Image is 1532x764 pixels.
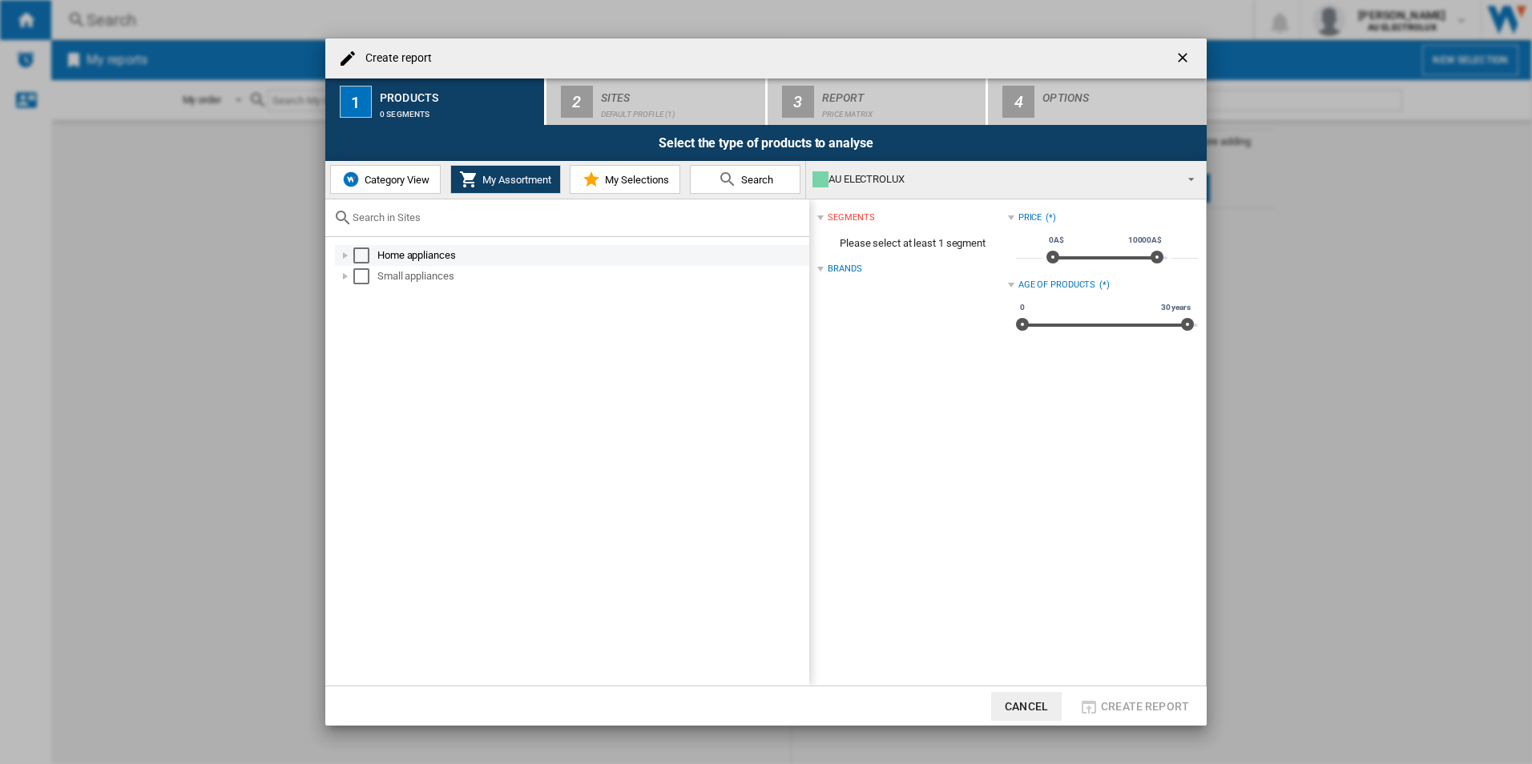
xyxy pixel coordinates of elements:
[991,692,1062,721] button: Cancel
[822,102,980,119] div: Price Matrix
[1018,301,1027,314] span: 0
[380,102,538,119] div: 0 segments
[357,50,432,66] h4: Create report
[1046,234,1066,247] span: 0A$
[737,174,773,186] span: Search
[828,263,861,275] div: Brands
[828,211,874,224] div: segments
[570,165,680,194] button: My Selections
[1018,279,1096,292] div: Age of products
[817,228,1007,259] span: Please select at least 1 segment
[353,247,377,263] md-checkbox: Select
[561,86,593,118] div: 2
[812,168,1174,191] div: AU ELECTROLUX
[1175,50,1194,69] ng-md-icon: getI18NText('BUTTONS.CLOSE_DIALOG')
[1042,85,1200,102] div: Options
[601,174,669,186] span: My Selections
[377,268,807,284] div: Small appliances
[1101,700,1189,713] span: Create report
[988,78,1207,125] button: 4 Options
[782,86,814,118] div: 3
[340,86,372,118] div: 1
[478,174,551,186] span: My Assortment
[380,85,538,102] div: Products
[325,78,546,125] button: 1 Products 0 segments
[341,170,361,189] img: wiser-icon-blue.png
[330,165,441,194] button: Category View
[1126,234,1164,247] span: 10000A$
[601,85,759,102] div: Sites
[690,165,800,194] button: Search
[450,165,561,194] button: My Assortment
[1159,301,1193,314] span: 30 years
[768,78,988,125] button: 3 Report Price Matrix
[1074,692,1194,721] button: Create report
[361,174,429,186] span: Category View
[822,85,980,102] div: Report
[601,102,759,119] div: Default profile (1)
[1168,42,1200,74] button: getI18NText('BUTTONS.CLOSE_DIALOG')
[353,268,377,284] md-checkbox: Select
[377,247,807,263] div: Home appliances
[1018,211,1042,224] div: Price
[546,78,767,125] button: 2 Sites Default profile (1)
[325,125,1207,161] div: Select the type of products to analyse
[1002,86,1034,118] div: 4
[353,211,801,223] input: Search in Sites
